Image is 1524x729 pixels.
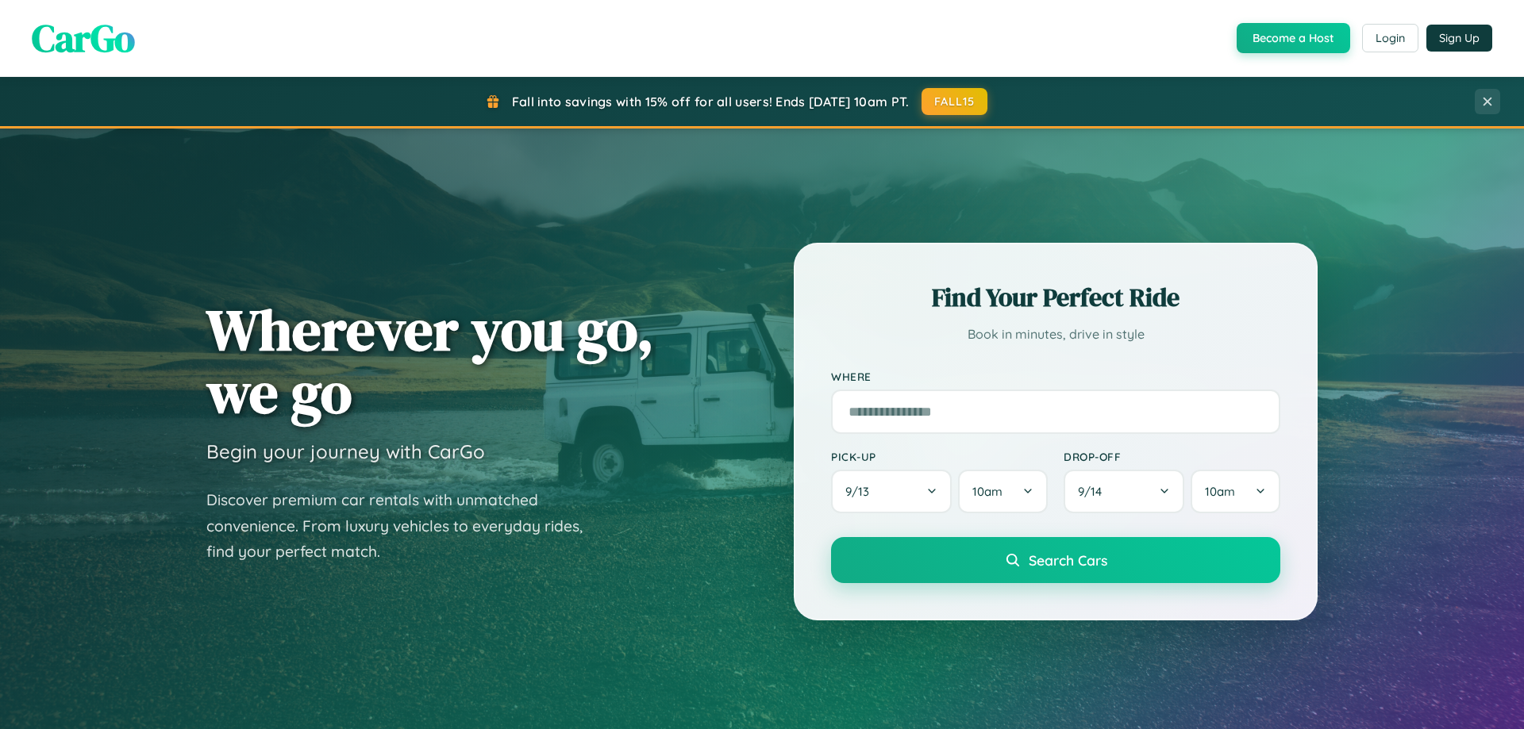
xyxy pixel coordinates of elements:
[1205,484,1235,499] span: 10am
[845,484,877,499] span: 9 / 13
[958,470,1048,513] button: 10am
[831,537,1280,583] button: Search Cars
[32,12,135,64] span: CarGo
[1426,25,1492,52] button: Sign Up
[831,450,1048,463] label: Pick-up
[922,88,988,115] button: FALL15
[1362,24,1418,52] button: Login
[1029,551,1107,569] span: Search Cars
[512,94,910,109] span: Fall into savings with 15% off for all users! Ends [DATE] 10am PT.
[206,298,654,424] h1: Wherever you go, we go
[1064,450,1280,463] label: Drop-off
[831,370,1280,383] label: Where
[831,470,952,513] button: 9/13
[206,487,603,565] p: Discover premium car rentals with unmatched convenience. From luxury vehicles to everyday rides, ...
[1064,470,1184,513] button: 9/14
[972,484,1003,499] span: 10am
[831,280,1280,315] h2: Find Your Perfect Ride
[1237,23,1350,53] button: Become a Host
[1191,470,1280,513] button: 10am
[831,323,1280,346] p: Book in minutes, drive in style
[1078,484,1110,499] span: 9 / 14
[206,439,485,463] h3: Begin your journey with CarGo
